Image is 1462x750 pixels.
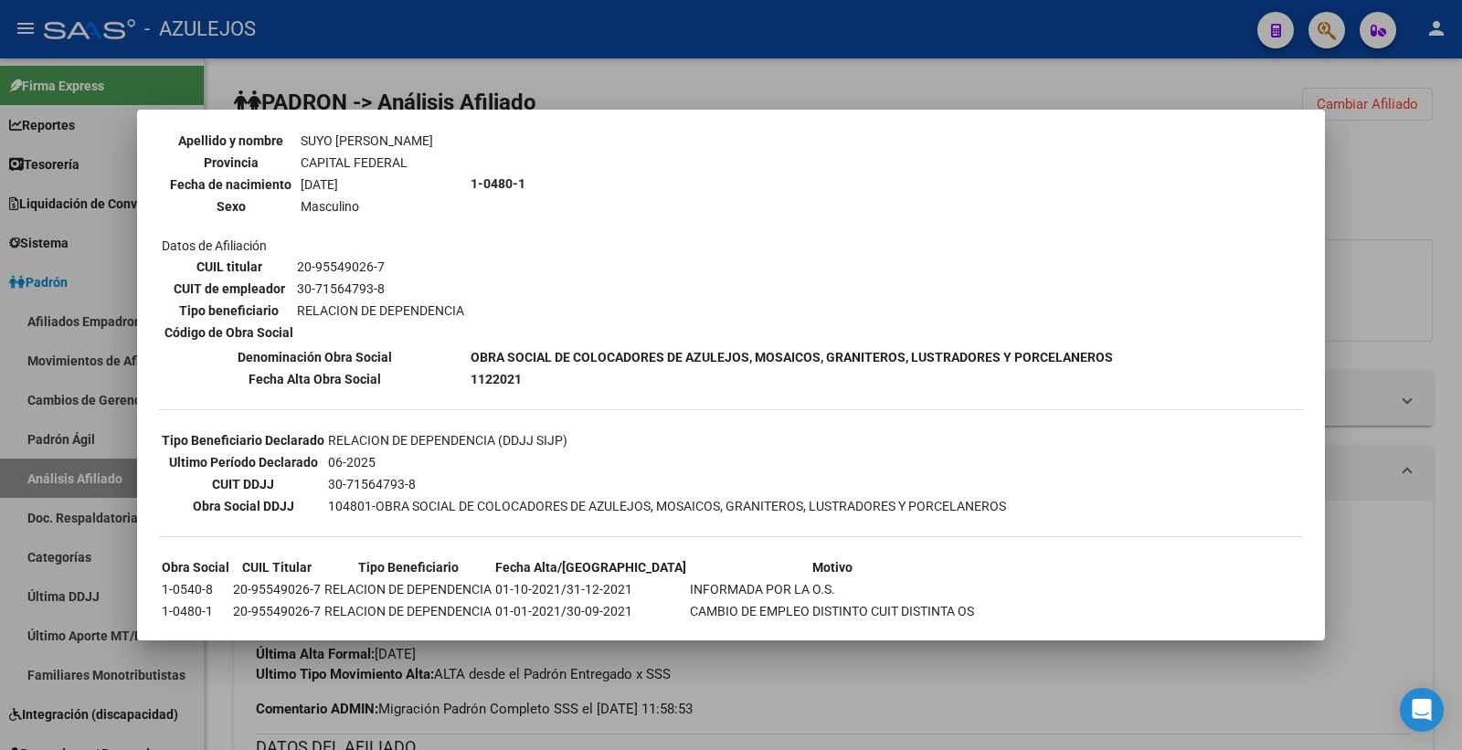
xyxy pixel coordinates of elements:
th: Fecha Alta Obra Social [161,369,468,389]
td: RELACION DE DEPENDENCIA (DDJJ SIJP) [327,430,1007,450]
th: Tipo Beneficiario Declarado [161,430,325,450]
td: 06-2025 [327,452,1007,472]
td: 01-10-2021/31-12-2021 [494,579,687,599]
td: 1-0540-8 [161,579,230,599]
td: 104801-OBRA SOCIAL DE COLOCADORES DE AZULEJOS, MOSAICOS, GRANITEROS, LUSTRADORES Y PORCELANEROS [327,496,1007,516]
td: RELACION DE DEPENDENCIA [323,601,493,621]
td: [DATE] [300,174,434,195]
th: CUIL Titular [232,557,322,577]
th: Ultimo Período Declarado [161,452,325,472]
th: Obra Social [161,557,230,577]
td: Datos personales Datos de Afiliación [161,22,468,345]
td: 1-0480-1 [161,601,230,621]
td: RELACION DE DEPENDENCIA [323,579,493,599]
th: Código de Obra Social [164,322,294,343]
th: Fecha de nacimiento [164,174,298,195]
th: Fecha Alta/[GEOGRAPHIC_DATA] [494,557,687,577]
b: 1-0480-1 [471,176,525,191]
th: Provincia [164,153,298,173]
td: SUYO [PERSON_NAME] [300,131,434,151]
th: Obra Social DDJJ [161,496,325,516]
td: RELACION DE DEPENDENCIA [296,301,465,321]
b: OBRA SOCIAL DE COLOCADORES DE AZULEJOS, MOSAICOS, GRANITEROS, LUSTRADORES Y PORCELANEROS [471,350,1113,364]
td: Masculino [300,196,434,217]
td: 20-95549026-7 [232,579,322,599]
th: Denominación Obra Social [161,347,468,367]
td: 30-71564793-8 [327,474,1007,494]
td: 01-01-2021/30-09-2021 [494,601,687,621]
th: CUIT DDJJ [161,474,325,494]
td: INFORMADA POR LA O.S. [689,579,975,599]
th: Motivo [689,557,975,577]
th: CUIL titular [164,257,294,277]
td: 20-95549026-7 [232,601,322,621]
th: Tipo Beneficiario [323,557,493,577]
th: CUIT de empleador [164,279,294,299]
td: CAPITAL FEDERAL [300,153,434,173]
div: Open Intercom Messenger [1400,688,1444,732]
b: 1122021 [471,372,522,386]
td: CAMBIO DE EMPLEO DISTINTO CUIT DISTINTA OS [689,601,975,621]
th: Sexo [164,196,298,217]
th: Tipo beneficiario [164,301,294,321]
th: Apellido y nombre [164,131,298,151]
td: 30-71564793-8 [296,279,465,299]
td: 20-95549026-7 [296,257,465,277]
